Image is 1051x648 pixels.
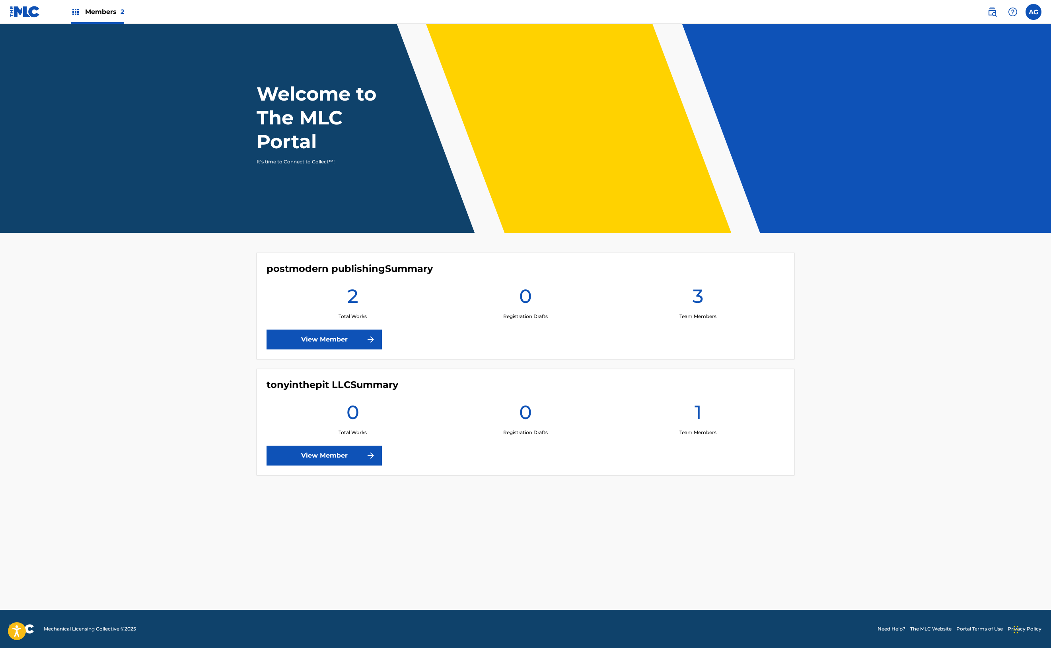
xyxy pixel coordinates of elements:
h4: postmodern publishing [267,263,433,275]
span: Members [85,7,124,16]
h1: 2 [347,284,358,313]
h1: 0 [519,284,532,313]
h1: 3 [693,284,703,313]
a: Need Help? [878,625,905,632]
span: 2 [121,8,124,16]
h1: 0 [346,400,359,429]
h1: Welcome to The MLC Portal [257,82,405,153]
a: View Member [267,446,382,466]
p: Team Members [679,429,716,436]
a: Portal Terms of Use [956,625,1003,632]
iframe: Resource Center [1028,461,1051,532]
p: It's time to Connect to Collect™! [257,158,395,165]
h4: tonyinthepit LLC [267,379,398,391]
iframe: Chat Widget [1011,610,1051,648]
h1: 0 [519,400,532,429]
a: View Member [267,330,382,349]
a: Public Search [984,4,1000,20]
img: f7272a7cc735f4ea7f67.svg [366,335,376,344]
img: help [1008,7,1018,17]
img: logo [10,624,34,634]
div: User Menu [1026,4,1041,20]
p: Team Members [679,313,716,320]
h1: 1 [695,400,702,429]
img: search [987,7,997,17]
p: Registration Drafts [503,313,548,320]
img: MLC Logo [10,6,40,17]
div: Drag [1014,618,1018,642]
img: Top Rightsholders [71,7,80,17]
img: f7272a7cc735f4ea7f67.svg [366,451,376,460]
a: Privacy Policy [1008,625,1041,632]
p: Total Works [339,313,367,320]
div: Help [1005,4,1021,20]
span: Mechanical Licensing Collective © 2025 [44,625,136,632]
p: Total Works [339,429,367,436]
p: Registration Drafts [503,429,548,436]
a: The MLC Website [910,625,952,632]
